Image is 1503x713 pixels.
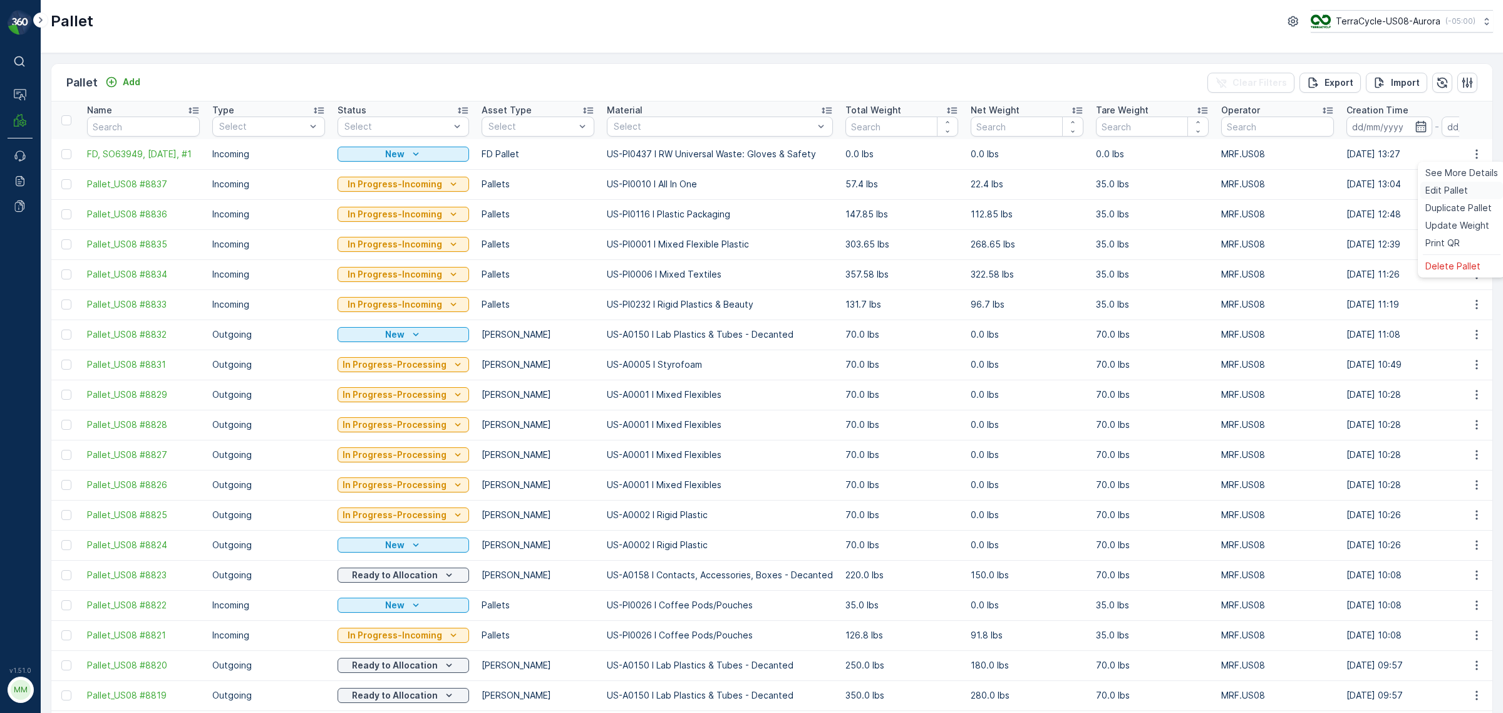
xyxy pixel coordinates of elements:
p: TerraCycle-US08-Aurora [1336,15,1440,28]
button: Ready to Allocation [338,658,469,673]
p: Pallets [482,238,594,251]
p: 35.0 lbs [1096,208,1209,221]
button: In Progress-Incoming [338,297,469,312]
p: US-A0001 I Mixed Flexibles [607,388,833,401]
p: New [385,599,405,612]
div: Toggle Row Selected [61,269,71,279]
p: 70.0 lbs [1096,689,1209,702]
button: Ready to Allocation [338,688,469,703]
p: Outgoing [212,419,325,431]
p: 0.0 lbs [971,449,1083,461]
p: [PERSON_NAME] [482,449,594,461]
button: In Progress-Incoming [338,267,469,282]
p: In Progress-Incoming [348,629,442,642]
a: Pallet_US08 #8825 [87,509,200,521]
p: US-A0158 I Contacts, Accessories, Boxes - Decanted [607,569,833,581]
p: Clear Filters [1232,76,1287,89]
p: MRF.US08 [1221,358,1334,371]
p: 0.0 lbs [971,358,1083,371]
p: US-A0005 I Styrofoam [607,358,833,371]
span: Duplicate Pallet [1425,202,1492,214]
img: logo [8,10,33,35]
p: Outgoing [212,328,325,341]
button: New [338,327,469,342]
p: 70.0 lbs [1096,659,1209,672]
p: Select [344,120,450,133]
p: Ready to Allocation [352,689,438,702]
p: Pallets [482,268,594,281]
p: 268.65 lbs [971,238,1083,251]
p: MRF.US08 [1221,509,1334,521]
p: 112.85 lbs [971,208,1083,221]
p: US-PI0006 I Mixed Textiles [607,268,833,281]
p: Name [87,104,112,117]
a: Pallet_US08 #8831 [87,358,200,371]
a: Pallet_US08 #8823 [87,569,200,581]
a: Pallet_US08 #8836 [87,208,200,221]
p: 0.0 lbs [971,509,1083,521]
p: New [385,328,405,341]
p: - [1435,119,1439,134]
p: 70.0 lbs [845,328,958,341]
button: Clear Filters [1207,73,1294,93]
p: Pallets [482,208,594,221]
p: Creation Time [1346,104,1408,117]
span: Pallet_US08 #8832 [87,328,200,341]
p: Add [123,76,140,88]
span: Pallet_US08 #8827 [87,449,200,461]
p: 70.0 lbs [1096,479,1209,491]
p: Outgoing [212,539,325,551]
p: 22.4 lbs [971,178,1083,190]
button: Add [100,75,145,90]
div: Toggle Row Selected [61,600,71,610]
div: Toggle Row Selected [61,420,71,430]
span: Pallet_US08 #8821 [87,629,200,642]
span: Update Weight [1425,219,1489,232]
span: v 1.51.0 [8,667,33,674]
p: Ready to Allocation [352,569,438,581]
p: [PERSON_NAME] [482,509,594,521]
p: Select [219,120,306,133]
button: In Progress-Processing [338,387,469,402]
button: In Progress-Processing [338,447,469,462]
button: Ready to Allocation [338,568,469,583]
p: In Progress-Incoming [348,208,442,221]
a: Pallet_US08 #8833 [87,298,200,311]
p: US-A0002 I Rigid Plastic [607,509,833,521]
p: 70.0 lbs [1096,569,1209,581]
div: Toggle Row Selected [61,570,71,580]
p: 303.65 lbs [845,238,958,251]
p: Outgoing [212,509,325,521]
div: Toggle Row Selected [61,390,71,400]
p: US-A0002 I Rigid Plastic [607,539,833,551]
p: Incoming [212,298,325,311]
p: In Progress-Processing [343,419,447,431]
p: US-PI0001 I Mixed Flexible Plastic [607,238,833,251]
p: In Progress-Processing [343,388,447,401]
p: [PERSON_NAME] [482,539,594,551]
p: 91.8 lbs [971,629,1083,642]
p: MRF.US08 [1221,328,1334,341]
p: MRF.US08 [1221,629,1334,642]
p: US-PI0026 I Coffee Pods/Pouches [607,629,833,642]
p: [PERSON_NAME] [482,569,594,581]
button: In Progress-Processing [338,417,469,432]
p: Incoming [212,268,325,281]
p: Material [607,104,643,117]
div: Toggle Row Selected [61,630,71,640]
p: 126.8 lbs [845,629,958,642]
p: New [385,148,405,160]
p: [PERSON_NAME] [482,358,594,371]
button: In Progress-Incoming [338,207,469,222]
span: See More Details [1425,167,1498,179]
p: Export [1325,76,1353,89]
a: Pallet_US08 #8824 [87,539,200,551]
a: Pallet_US08 #8835 [87,238,200,251]
a: Pallet_US08 #8837 [87,178,200,190]
a: Duplicate Pallet [1420,199,1503,217]
p: US-PI0116 I Plastic Packaging [607,208,833,221]
p: 0.0 lbs [1096,148,1209,160]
